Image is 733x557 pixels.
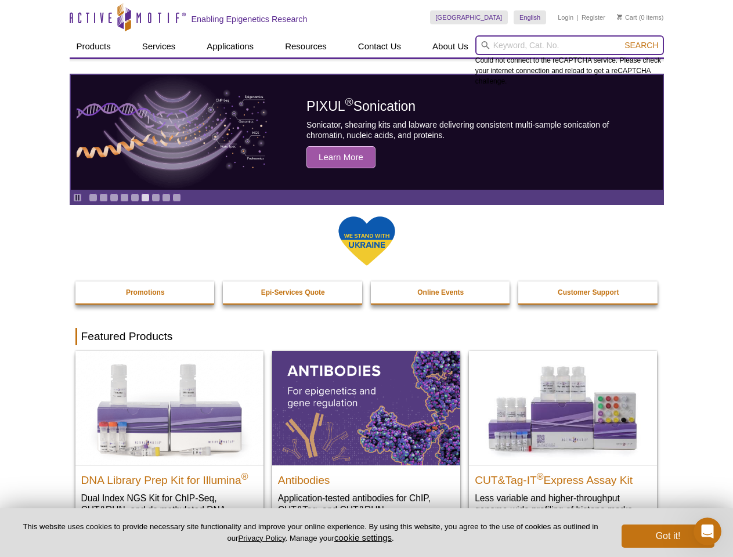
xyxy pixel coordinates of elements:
a: Privacy Policy [238,534,285,542]
li: | [577,10,579,24]
a: Products [70,35,118,57]
p: Sonicator, shearing kits and labware delivering consistent multi-sample sonication of chromatin, ... [306,120,636,140]
sup: ® [241,471,248,481]
img: We Stand With Ukraine [338,215,396,267]
p: Dual Index NGS Kit for ChIP-Seq, CUT&RUN, and ds methylated DNA assays. [81,492,258,527]
a: Register [582,13,605,21]
h2: DNA Library Prep Kit for Illumina [81,469,258,486]
a: Customer Support [518,281,659,303]
span: Search [624,41,658,50]
a: Go to slide 4 [120,193,129,202]
a: Contact Us [351,35,408,57]
a: Applications [200,35,261,57]
a: Login [558,13,573,21]
a: Epi-Services Quote [223,281,363,303]
p: Application-tested antibodies for ChIP, CUT&Tag, and CUT&RUN. [278,492,454,516]
a: PIXUL sonication PIXUL®Sonication Sonicator, shearing kits and labware delivering consistent mult... [71,75,663,190]
h2: Featured Products [75,328,658,345]
button: Got it! [622,525,714,548]
a: Go to slide 6 [141,193,150,202]
a: Toggle autoplay [73,193,82,202]
h2: Enabling Epigenetics Research [192,14,308,24]
a: About Us [425,35,475,57]
article: PIXUL Sonication [71,75,663,190]
a: CUT&Tag-IT® Express Assay Kit CUT&Tag-IT®Express Assay Kit Less variable and higher-throughput ge... [469,351,657,527]
div: Could not connect to the reCAPTCHA service. Please check your internet connection and reload to g... [475,35,664,86]
a: Go to slide 8 [162,193,171,202]
iframe: Intercom live chat [694,518,721,545]
button: Search [621,40,662,50]
a: DNA Library Prep Kit for Illumina DNA Library Prep Kit for Illumina® Dual Index NGS Kit for ChIP-... [75,351,263,538]
a: Go to slide 1 [89,193,98,202]
p: Less variable and higher-throughput genome-wide profiling of histone marks​. [475,492,651,516]
img: PIXUL sonication [77,74,268,190]
a: Go to slide 9 [172,193,181,202]
a: English [514,10,546,24]
img: All Antibodies [272,351,460,465]
a: Go to slide 7 [151,193,160,202]
span: PIXUL Sonication [306,99,416,114]
a: Resources [278,35,334,57]
h2: Antibodies [278,469,454,486]
button: cookie settings [334,533,392,542]
h2: CUT&Tag-IT Express Assay Kit [475,469,651,486]
a: Online Events [371,281,511,303]
sup: ® [537,471,544,481]
strong: Customer Support [558,288,619,296]
input: Keyword, Cat. No. [475,35,664,55]
img: Your Cart [617,14,622,20]
a: Services [135,35,183,57]
a: All Antibodies Antibodies Application-tested antibodies for ChIP, CUT&Tag, and CUT&RUN. [272,351,460,527]
span: Learn More [306,146,375,168]
li: (0 items) [617,10,664,24]
a: Cart [617,13,637,21]
a: Go to slide 2 [99,193,108,202]
a: Go to slide 5 [131,193,139,202]
p: This website uses cookies to provide necessary site functionality and improve your online experie... [19,522,602,544]
strong: Online Events [417,288,464,296]
a: Go to slide 3 [110,193,118,202]
img: CUT&Tag-IT® Express Assay Kit [469,351,657,465]
img: DNA Library Prep Kit for Illumina [75,351,263,465]
sup: ® [345,96,353,108]
strong: Epi-Services Quote [261,288,325,296]
a: [GEOGRAPHIC_DATA] [430,10,508,24]
a: Promotions [75,281,216,303]
strong: Promotions [126,288,165,296]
